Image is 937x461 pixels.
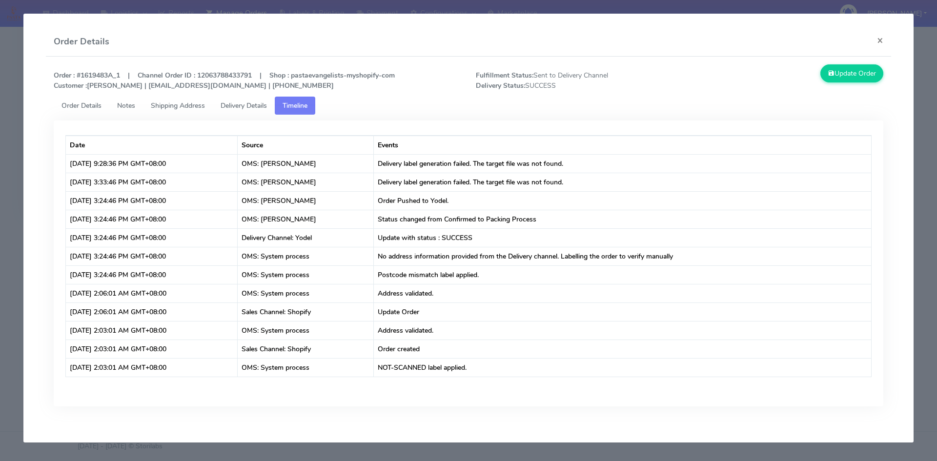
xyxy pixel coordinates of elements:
span: Timeline [283,101,307,110]
td: OMS: System process [238,358,374,377]
td: OMS: [PERSON_NAME] [238,191,374,210]
span: Notes [117,101,135,110]
td: [DATE] 2:03:01 AM GMT+08:00 [66,321,238,340]
td: Order Pushed to Yodel. [374,191,871,210]
span: Shipping Address [151,101,205,110]
td: Postcode mismatch label applied. [374,265,871,284]
td: Address validated. [374,284,871,302]
td: OMS: System process [238,321,374,340]
td: OMS: [PERSON_NAME] [238,210,374,228]
button: Close [869,27,891,53]
td: OMS: [PERSON_NAME] [238,173,374,191]
strong: Customer : [54,81,87,90]
td: Order created [374,340,871,358]
td: OMS: [PERSON_NAME] [238,154,374,173]
td: Delivery label generation failed. The target file was not found. [374,173,871,191]
ul: Tabs [54,97,884,115]
td: [DATE] 3:24:46 PM GMT+08:00 [66,265,238,284]
td: Sales Channel: Shopify [238,340,374,358]
td: NOT-SCANNED label applied. [374,358,871,377]
span: Order Details [61,101,102,110]
td: OMS: System process [238,265,374,284]
td: [DATE] 3:24:46 PM GMT+08:00 [66,247,238,265]
td: [DATE] 9:28:36 PM GMT+08:00 [66,154,238,173]
td: [DATE] 3:33:46 PM GMT+08:00 [66,173,238,191]
td: Address validated. [374,321,871,340]
th: Source [238,136,374,154]
td: Update Order [374,302,871,321]
td: Delivery Channel: Yodel [238,228,374,247]
td: [DATE] 2:06:01 AM GMT+08:00 [66,302,238,321]
button: Update Order [820,64,884,82]
strong: Order : #1619483A_1 | Channel Order ID : 12063788433791 | Shop : pastaevangelists-myshopify-com [... [54,71,395,90]
td: Status changed from Confirmed to Packing Process [374,210,871,228]
td: OMS: System process [238,284,374,302]
span: Delivery Details [221,101,267,110]
td: [DATE] 2:03:01 AM GMT+08:00 [66,340,238,358]
td: [DATE] 3:24:46 PM GMT+08:00 [66,228,238,247]
h4: Order Details [54,35,109,48]
td: [DATE] 2:03:01 AM GMT+08:00 [66,358,238,377]
strong: Delivery Status: [476,81,525,90]
strong: Fulfillment Status: [476,71,533,80]
td: [DATE] 2:06:01 AM GMT+08:00 [66,284,238,302]
th: Date [66,136,238,154]
td: No address information provided from the Delivery channel. Labelling the order to verify manually [374,247,871,265]
span: Sent to Delivery Channel SUCCESS [468,70,680,91]
td: [DATE] 3:24:46 PM GMT+08:00 [66,210,238,228]
td: OMS: System process [238,247,374,265]
td: Delivery label generation failed. The target file was not found. [374,154,871,173]
td: [DATE] 3:24:46 PM GMT+08:00 [66,191,238,210]
th: Events [374,136,871,154]
td: Update with status : SUCCESS [374,228,871,247]
td: Sales Channel: Shopify [238,302,374,321]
